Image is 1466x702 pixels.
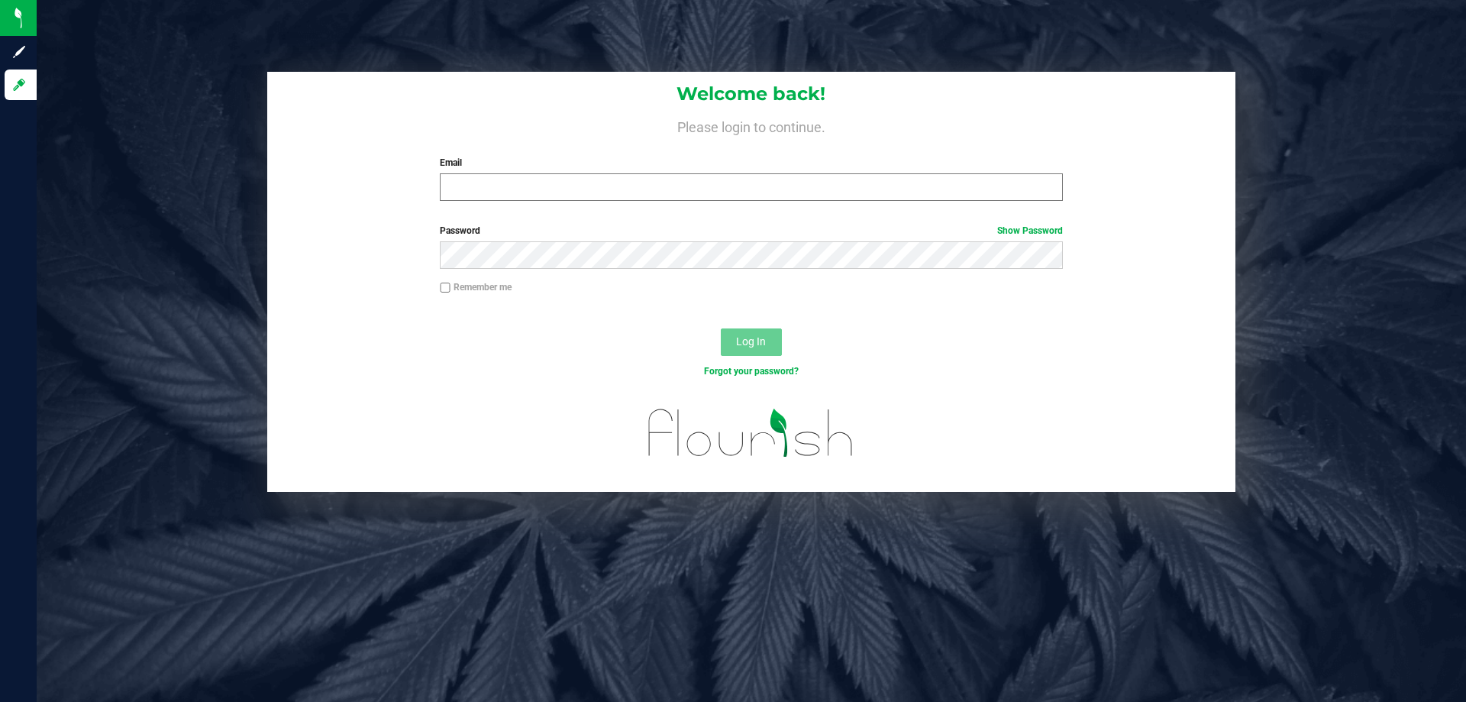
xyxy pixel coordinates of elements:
[630,394,872,472] img: flourish_logo.svg
[721,328,782,356] button: Log In
[704,366,799,377] a: Forgot your password?
[440,280,512,294] label: Remember me
[440,225,480,236] span: Password
[440,156,1062,170] label: Email
[440,283,450,293] input: Remember me
[267,84,1235,104] h1: Welcome back!
[11,77,27,92] inline-svg: Log in
[736,335,766,348] span: Log In
[11,44,27,60] inline-svg: Sign up
[267,116,1235,134] h4: Please login to continue.
[997,225,1063,236] a: Show Password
